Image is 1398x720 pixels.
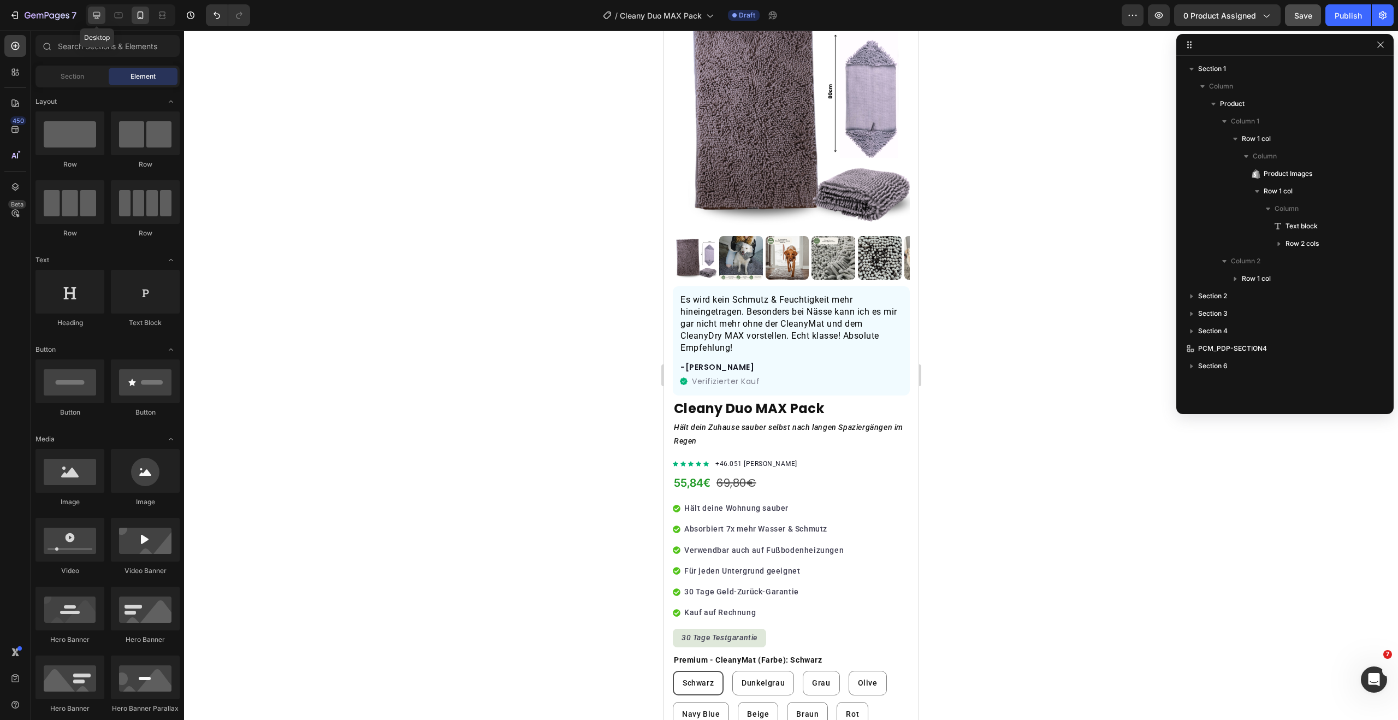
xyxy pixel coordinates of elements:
[1198,343,1267,354] span: PCM_PDP-SECTION4
[162,341,180,358] span: Toggle open
[1285,4,1321,26] button: Save
[1286,221,1318,232] span: Text block
[35,635,104,645] div: Hero Banner
[131,72,156,81] span: Element
[35,566,104,576] div: Video
[1253,151,1277,162] span: Column
[10,116,26,125] div: 450
[1231,256,1260,267] span: Column 2
[206,4,250,26] div: Undo/Redo
[111,497,180,507] div: Image
[35,97,57,107] span: Layout
[111,160,180,169] div: Row
[739,10,755,20] span: Draft
[1198,291,1227,302] span: Section 2
[1325,4,1371,26] button: Publish
[162,251,180,269] span: Toggle open
[1294,11,1312,20] span: Save
[1174,4,1281,26] button: 0 product assigned
[1220,98,1245,109] span: Product
[1275,203,1299,214] span: Column
[162,93,180,110] span: Toggle open
[615,10,618,21] span: /
[1242,273,1271,284] span: Row 1 col
[35,255,49,265] span: Text
[35,160,104,169] div: Row
[35,228,104,238] div: Row
[111,408,180,417] div: Button
[35,408,104,417] div: Button
[1361,666,1387,693] iframe: Intercom live chat
[1242,133,1271,144] span: Row 1 col
[111,318,180,328] div: Text Block
[4,4,81,26] button: 7
[1335,10,1362,21] div: Publish
[1264,186,1293,197] span: Row 1 col
[1286,238,1319,249] span: Row 2 cols
[35,704,104,713] div: Hero Banner
[72,9,76,22] p: 7
[1198,361,1228,371] span: Section 6
[8,200,26,209] div: Beta
[111,635,180,645] div: Hero Banner
[1198,326,1228,337] span: Section 4
[35,35,180,57] input: Search Sections & Elements
[111,704,180,713] div: Hero Banner Parallax
[1183,10,1256,21] span: 0 product assigned
[61,72,84,81] span: Section
[1209,81,1233,92] span: Column
[111,228,180,238] div: Row
[1231,116,1259,127] span: Column 1
[620,10,702,21] span: Cleany Duo MAX Pack
[35,345,56,355] span: Button
[35,497,104,507] div: Image
[162,430,180,448] span: Toggle open
[111,566,180,576] div: Video Banner
[35,318,104,328] div: Heading
[1383,650,1392,659] span: 7
[35,434,55,444] span: Media
[1264,168,1312,179] span: Product Images
[1198,308,1228,319] span: Section 3
[1198,63,1226,74] span: Section 1
[664,31,919,720] iframe: Design area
